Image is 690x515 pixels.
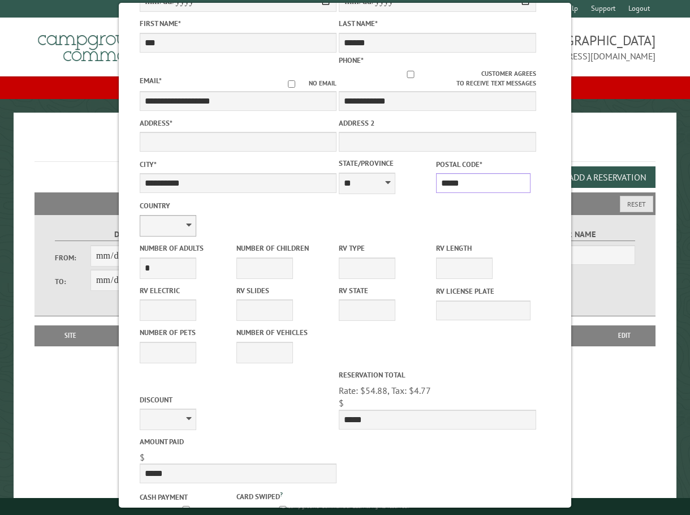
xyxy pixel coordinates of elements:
[274,79,337,88] label: No email
[436,286,531,297] label: RV License Plate
[140,285,234,296] label: RV Electric
[236,327,331,338] label: Number of Vehicles
[55,228,197,241] label: Dates
[281,503,409,510] small: © Campground Commander LLC. All rights reserved.
[339,243,433,254] label: RV Type
[55,276,90,287] label: To:
[140,436,337,447] label: Amount paid
[140,200,337,211] label: Country
[140,327,234,338] label: Number of Pets
[40,325,100,346] th: Site
[593,325,655,346] th: Edit
[140,76,162,85] label: Email
[140,452,145,463] span: $
[140,118,337,128] label: Address
[340,71,482,78] input: Customer agrees to receive text messages
[140,159,337,170] label: City
[100,325,179,346] th: Dates
[236,243,331,254] label: Number of Children
[280,490,283,498] a: ?
[140,394,337,405] label: Discount
[140,492,234,503] label: Cash payment
[436,243,531,254] label: RV Length
[236,285,331,296] label: RV Slides
[339,118,536,128] label: Address 2
[34,192,655,214] h2: Filters
[34,22,176,66] img: Campground Commander
[436,159,531,170] label: Postal Code
[339,69,536,88] label: Customer agrees to receive text messages
[339,158,433,169] label: State/Province
[274,80,309,88] input: No email
[339,285,433,296] label: RV State
[236,490,331,502] label: Card swiped
[339,385,431,396] span: Rate: $54.88, Tax: $4.77
[339,18,536,29] label: Last Name
[140,18,337,29] label: First Name
[339,370,536,380] label: Reservation Total
[620,196,653,212] button: Reset
[55,252,90,263] label: From:
[339,397,344,409] span: $
[140,243,234,254] label: Number of Adults
[34,131,655,162] h1: Reservations
[339,55,364,65] label: Phone
[559,166,655,188] button: Add a Reservation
